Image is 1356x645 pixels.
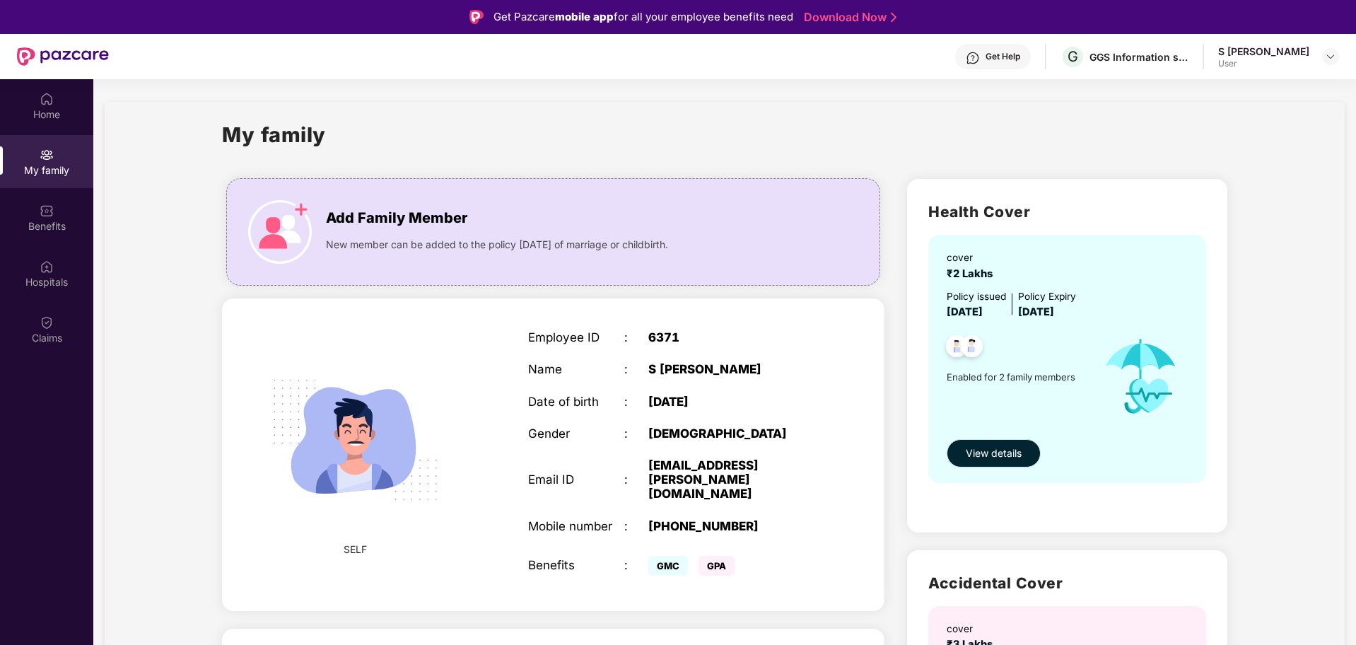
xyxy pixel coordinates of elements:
[1089,321,1193,432] img: icon
[624,395,648,409] div: :
[940,331,974,366] img: svg+xml;base64,PHN2ZyB4bWxucz0iaHR0cDovL3d3dy53My5vcmcvMjAwMC9zdmciIHdpZHRoPSI0OC45NDMiIGhlaWdodD...
[947,306,983,318] span: [DATE]
[954,331,989,366] img: svg+xml;base64,PHN2ZyB4bWxucz0iaHR0cDovL3d3dy53My5vcmcvMjAwMC9zdmciIHdpZHRoPSI0OC45NDMiIGhlaWdodD...
[648,362,817,376] div: S [PERSON_NAME]
[804,10,892,25] a: Download Now
[1325,51,1336,62] img: svg+xml;base64,PHN2ZyBpZD0iRHJvcGRvd24tMzJ4MzIiIHhtbG5zPSJodHRwOi8vd3d3LnczLm9yZy8yMDAwL3N2ZyIgd2...
[1068,48,1078,65] span: G
[528,472,624,487] div: Email ID
[40,315,54,330] img: svg+xml;base64,PHN2ZyBpZD0iQ2xhaW0iIHhtbG5zPSJodHRwOi8vd3d3LnczLm9yZy8yMDAwL3N2ZyIgd2lkdGg9IjIwIi...
[986,51,1020,62] div: Get Help
[648,330,817,344] div: 6371
[1018,289,1076,305] div: Policy Expiry
[648,426,817,441] div: [DEMOGRAPHIC_DATA]
[1089,50,1188,64] div: GGS Information services private limited
[1018,306,1054,318] span: [DATE]
[624,472,648,487] div: :
[528,330,624,344] div: Employee ID
[493,8,793,25] div: Get Pazcare for all your employee benefits need
[891,10,896,25] img: Stroke
[40,260,54,274] img: svg+xml;base64,PHN2ZyBpZD0iSG9zcGl0YWxzIiB4bWxucz0iaHR0cDovL3d3dy53My5vcmcvMjAwMC9zdmciIHdpZHRoPS...
[648,458,817,501] div: [EMAIL_ADDRESS][PERSON_NAME][DOMAIN_NAME]
[344,542,367,557] span: SELF
[326,207,467,229] span: Add Family Member
[40,148,54,162] img: svg+xml;base64,PHN2ZyB3aWR0aD0iMjAiIGhlaWdodD0iMjAiIHZpZXdCb3g9IjAgMCAyMCAyMCIgZmlsbD0ibm9uZSIgeG...
[947,289,1006,305] div: Policy issued
[966,446,1022,461] span: View details
[528,395,624,409] div: Date of birth
[528,426,624,441] div: Gender
[528,519,624,533] div: Mobile number
[966,51,980,65] img: svg+xml;base64,PHN2ZyBpZD0iSGVscC0zMngzMiIgeG1sbnM9Imh0dHA6Ly93d3cudzMub3JnLzIwMDAvc3ZnIiB3aWR0aD...
[648,556,688,576] span: GMC
[555,10,614,23] strong: mobile app
[528,362,624,376] div: Name
[947,439,1041,467] button: View details
[469,10,484,24] img: Logo
[624,330,648,344] div: :
[648,519,817,533] div: [PHONE_NUMBER]
[1218,45,1309,58] div: S [PERSON_NAME]
[624,558,648,572] div: :
[248,200,312,264] img: icon
[947,250,998,266] div: cover
[947,370,1089,384] span: Enabled for 2 family members
[947,622,998,637] div: cover
[947,267,998,280] span: ₹2 Lakhs
[253,338,457,542] img: svg+xml;base64,PHN2ZyB4bWxucz0iaHR0cDovL3d3dy53My5vcmcvMjAwMC9zdmciIHdpZHRoPSIyMjQiIGhlaWdodD0iMT...
[928,571,1206,595] h2: Accidental Cover
[624,362,648,376] div: :
[528,558,624,572] div: Benefits
[624,426,648,441] div: :
[699,556,735,576] span: GPA
[17,47,109,66] img: New Pazcare Logo
[326,237,668,252] span: New member can be added to the policy [DATE] of marriage or childbirth.
[40,204,54,218] img: svg+xml;base64,PHN2ZyBpZD0iQmVuZWZpdHMiIHhtbG5zPSJodHRwOi8vd3d3LnczLm9yZy8yMDAwL3N2ZyIgd2lkdGg9Ij...
[624,519,648,533] div: :
[1218,58,1309,69] div: User
[928,200,1206,223] h2: Health Cover
[40,92,54,106] img: svg+xml;base64,PHN2ZyBpZD0iSG9tZSIgeG1sbnM9Imh0dHA6Ly93d3cudzMub3JnLzIwMDAvc3ZnIiB3aWR0aD0iMjAiIG...
[222,119,326,151] h1: My family
[648,395,817,409] div: [DATE]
